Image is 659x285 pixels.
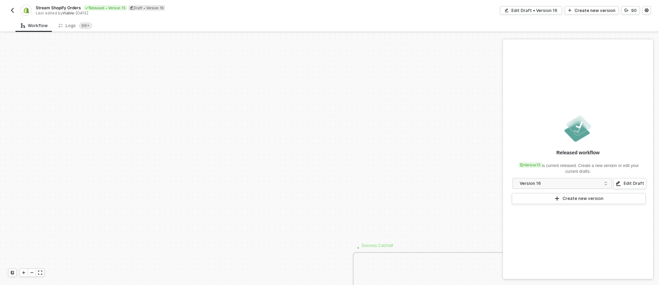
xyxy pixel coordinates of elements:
[8,6,16,14] button: back
[30,271,34,275] span: icon-minus
[505,8,509,12] span: icon-edit
[10,8,15,13] img: back
[624,181,644,186] div: Edit Draft
[84,5,127,11] div: Released • Version 15
[21,23,48,28] div: Workflow
[356,236,360,258] span: ·
[356,242,397,258] div: Success Catchall
[624,8,628,12] span: icon-versioning
[22,271,26,275] span: icon-play
[613,178,646,189] button: Edit Draft
[645,8,649,12] span: icon-settings
[130,6,134,10] span: icon-edit
[128,5,165,11] div: Draft • Version 16
[520,180,600,187] div: Version 16
[568,8,572,12] span: icon-play
[23,7,29,13] img: integration-icon
[554,196,560,201] span: icon-play
[38,271,42,275] span: icon-expand
[36,5,81,11] span: Stream Shopify Orders
[59,22,92,29] div: Logs
[563,196,603,201] div: Create new version
[631,8,637,13] div: 90
[615,181,621,186] span: icon-edit
[36,11,329,16] div: Last edited by - [DATE]
[62,11,74,15] span: Viable
[511,8,557,13] div: Edit Draft • Version 16
[565,6,618,14] button: Create new version
[512,193,646,204] button: Create new version
[520,163,524,167] span: icon-versioning
[575,8,615,13] div: Create new version
[621,6,640,14] button: 90
[556,149,600,156] div: Released workflow
[519,162,542,168] div: Version 15
[79,22,92,29] sup: 934
[500,6,562,14] button: Edit Draft • Version 16
[511,159,645,175] div: is current released. Create a new version or edit your current drafts.
[563,114,593,144] img: released.png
